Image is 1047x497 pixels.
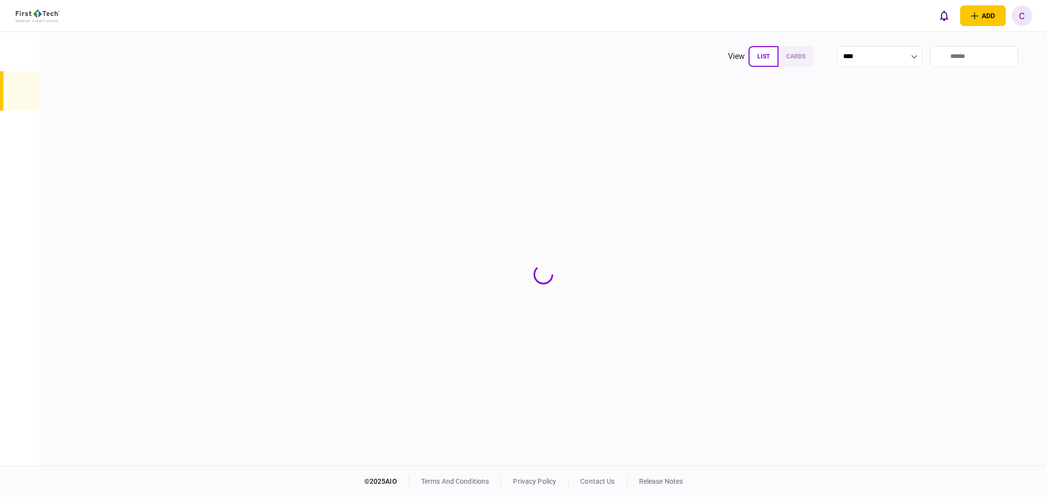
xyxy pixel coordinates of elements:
button: C [1012,5,1032,26]
button: open adding identity options [960,5,1006,26]
button: list [749,46,779,67]
button: open notifications list [934,5,954,26]
button: cards [779,46,813,67]
div: © 2025 AIO [364,476,409,487]
span: list [757,53,770,60]
img: client company logo [16,9,59,22]
a: privacy policy [513,477,556,485]
a: terms and conditions [421,477,489,485]
a: release notes [639,477,683,485]
a: contact us [580,477,615,485]
div: view [728,51,745,62]
span: cards [786,53,805,60]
